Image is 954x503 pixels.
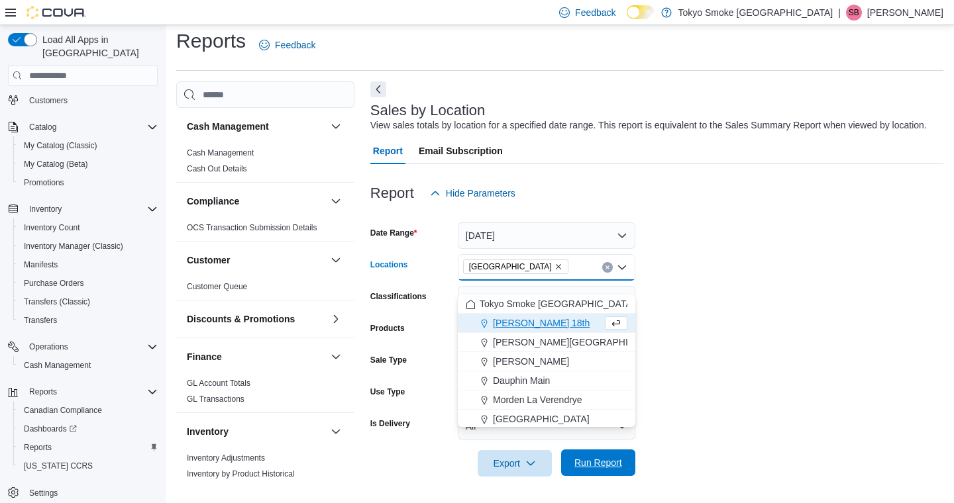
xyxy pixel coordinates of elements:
span: Inventory by Product Historical [187,469,295,479]
a: GL Transactions [187,394,244,404]
a: Promotions [19,175,70,191]
a: Inventory Adjustments [187,453,265,463]
button: My Catalog (Classic) [13,136,163,155]
button: [GEOGRAPHIC_DATA] [458,410,635,429]
button: My Catalog (Beta) [13,155,163,173]
span: Operations [24,339,158,355]
a: GL Account Totals [187,379,250,388]
label: Is Delivery [370,418,410,429]
button: Inventory [3,200,163,218]
button: Inventory Manager (Classic) [13,237,163,255]
h3: Discounts & Promotions [187,312,295,326]
a: Canadian Compliance [19,402,107,418]
a: OCS Transaction Submission Details [187,223,317,232]
span: Run Report [574,456,622,469]
span: Settings [29,488,58,498]
div: Customer [176,279,354,300]
span: [US_STATE] CCRS [24,461,93,471]
button: Export [478,450,552,477]
span: Catalog [24,119,158,135]
a: My Catalog (Beta) [19,156,93,172]
button: Customers [3,90,163,109]
span: [PERSON_NAME] [493,355,569,368]
span: Inventory Count [24,222,80,233]
span: Settings [24,484,158,501]
span: Export [486,450,544,477]
a: Purchase Orders [19,275,89,291]
span: Customers [24,91,158,108]
button: [PERSON_NAME][GEOGRAPHIC_DATA] [458,333,635,352]
span: My Catalog (Beta) [19,156,158,172]
span: Inventory [29,204,62,214]
span: Customers [29,95,68,106]
span: Inventory Manager (Classic) [24,241,123,251]
span: Cash Management [187,148,254,158]
a: Inventory Count [19,220,85,236]
button: Purchase Orders [13,274,163,293]
button: Manifests [13,255,163,274]
button: Compliance [328,193,344,209]
a: Dashboards [19,421,82,437]
span: Purchase Orders [19,275,158,291]
button: Discounts & Promotions [187,312,325,326]
span: Washington CCRS [19,458,158,474]
span: Manifests [24,259,58,270]
div: View sales totals by location for a specified date range. This report is equivalent to the Sales ... [370,118,927,132]
span: Promotions [19,175,158,191]
button: Catalog [24,119,62,135]
span: Transfers [24,315,57,326]
a: Manifests [19,257,63,273]
label: Classifications [370,291,427,302]
h3: Cash Management [187,120,269,133]
span: My Catalog (Classic) [19,138,158,154]
a: My Catalog (Classic) [19,138,103,154]
a: Inventory Manager (Classic) [19,238,129,254]
span: Canadian Compliance [19,402,158,418]
span: Dauphin Main [493,374,550,387]
button: [PERSON_NAME] 18th [458,314,635,333]
button: Inventory [328,424,344,439]
button: Cash Management [328,118,344,134]
div: Finance [176,375,354,412]
button: Dauphin Main [458,371,635,390]
button: Customer [328,252,344,268]
span: Inventory Adjustments [187,453,265,463]
div: Cash Management [176,145,354,182]
span: Transfers (Classic) [24,297,90,307]
span: Inventory [24,201,158,217]
button: Operations [24,339,74,355]
span: Canadian Compliance [24,405,102,416]
span: [GEOGRAPHIC_DATA] [493,412,590,426]
a: Cash Management [19,357,96,373]
button: Finance [187,350,325,363]
button: [DATE] [458,222,635,249]
span: Inventory Count [19,220,158,236]
span: Dashboards [19,421,158,437]
p: [PERSON_NAME] [867,5,943,21]
a: Reports [19,439,57,455]
span: Promotions [24,177,64,188]
button: Discounts & Promotions [328,311,344,327]
span: Dashboards [24,424,77,434]
span: Hide Parameters [446,187,515,200]
span: Cash Management [24,360,91,371]
button: Reports [13,438,163,457]
button: Reports [3,383,163,401]
img: Cova [26,6,86,19]
a: [US_STATE] CCRS [19,458,98,474]
button: Compliance [187,195,325,208]
span: Reports [24,384,158,400]
span: Reports [24,442,52,453]
button: Close list of options [617,262,627,273]
button: Inventory [24,201,67,217]
div: Sharla Bugge [846,5,862,21]
span: Catalog [29,122,56,132]
span: Feedback [575,6,615,19]
button: Transfers [13,311,163,330]
input: Dark Mode [627,5,655,19]
a: Inventory by Product Historical [187,469,295,479]
button: Inventory [187,425,325,438]
span: Transfers [19,312,158,328]
span: GL Account Totals [187,378,250,389]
